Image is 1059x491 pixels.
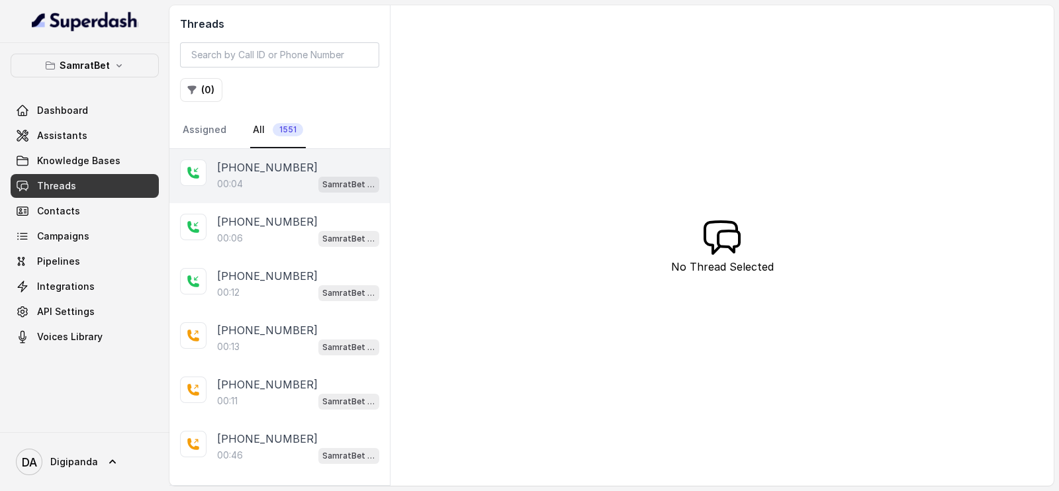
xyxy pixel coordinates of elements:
a: Dashboard [11,99,159,122]
span: Voices Library [37,330,103,343]
p: 00:46 [217,449,243,462]
button: (0) [180,78,222,102]
p: SamratBet agent [322,287,375,300]
span: Campaigns [37,230,89,243]
p: [PHONE_NUMBER] [217,159,318,175]
a: Assigned [180,112,229,148]
p: 00:06 [217,232,243,245]
p: SamratBet agent [322,178,375,191]
a: Threads [11,174,159,198]
span: API Settings [37,305,95,318]
p: SamratBet agent [322,232,375,246]
input: Search by Call ID or Phone Number [180,42,379,67]
span: Digipanda [50,455,98,469]
p: 00:04 [217,177,243,191]
a: API Settings [11,300,159,324]
span: Integrations [37,280,95,293]
text: DA [22,455,37,469]
img: light.svg [32,11,138,32]
a: Assistants [11,124,159,148]
p: SamratBet agent [322,341,375,354]
span: Pipelines [37,255,80,268]
h2: Threads [180,16,379,32]
span: Knowledge Bases [37,154,120,167]
p: 00:12 [217,286,240,299]
p: 00:13 [217,340,240,353]
p: [PHONE_NUMBER] [217,268,318,284]
a: Digipanda [11,443,159,480]
span: Assistants [37,129,87,142]
a: Campaigns [11,224,159,248]
p: [PHONE_NUMBER] [217,322,318,338]
p: SamratBet [60,58,110,73]
p: No Thread Selected [671,259,774,275]
a: Integrations [11,275,159,298]
p: [PHONE_NUMBER] [217,431,318,447]
a: Knowledge Bases [11,149,159,173]
span: 1551 [273,123,303,136]
p: [PHONE_NUMBER] [217,214,318,230]
a: All1551 [250,112,306,148]
span: Contacts [37,204,80,218]
a: Voices Library [11,325,159,349]
p: [PHONE_NUMBER] [217,377,318,392]
span: Dashboard [37,104,88,117]
a: Contacts [11,199,159,223]
p: SamratBet agent [322,395,375,408]
nav: Tabs [180,112,379,148]
span: Threads [37,179,76,193]
button: SamratBet [11,54,159,77]
p: 00:11 [217,394,238,408]
p: SamratBet agent [322,449,375,463]
a: Pipelines [11,249,159,273]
